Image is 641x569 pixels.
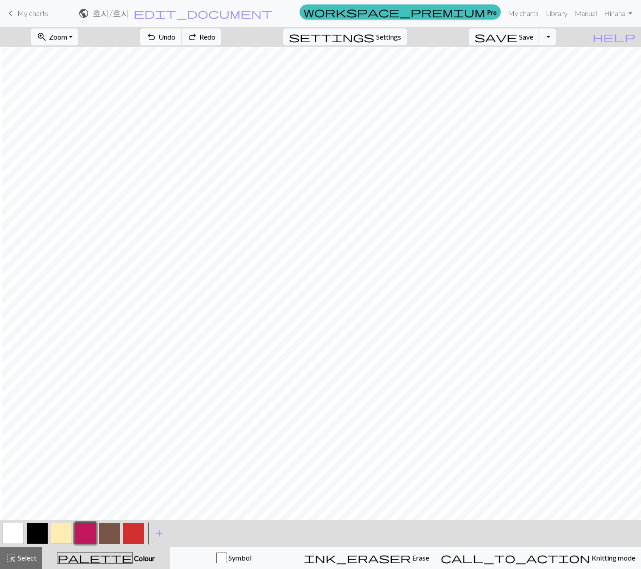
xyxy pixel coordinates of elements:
[298,547,435,569] button: Erase
[78,7,89,20] span: public
[590,553,635,562] span: Knitting mode
[5,7,16,20] span: keyboard_arrow_left
[181,28,221,45] button: Redo
[441,552,590,564] span: call_to_action
[411,553,429,562] span: Erase
[435,547,641,569] button: Knitting mode
[16,553,37,562] span: Select
[17,9,48,17] span: My charts
[154,527,165,540] span: add
[475,31,517,43] span: save
[6,552,16,564] span: highlight_alt
[600,4,636,22] a: Hinana
[289,32,374,42] i: Settings
[49,32,67,41] span: Zoom
[504,4,542,22] a: My charts
[133,554,155,562] span: Colour
[300,4,501,20] a: Pro
[469,28,540,45] button: Save
[592,31,635,43] span: help
[134,7,272,20] span: edit_document
[146,31,157,43] span: undo
[37,31,47,43] span: zoom_in
[199,32,215,41] span: Redo
[5,6,48,21] a: My charts
[283,28,407,45] button: SettingsSettings
[42,547,170,569] button: Colour
[187,31,198,43] span: redo
[519,32,533,41] span: Save
[170,547,298,569] button: Symbol
[93,8,130,18] h2: 호시 / 호시
[57,552,132,564] span: palette
[227,553,252,562] span: Symbol
[31,28,78,45] button: Zoom
[571,4,600,22] a: Manual
[542,4,571,22] a: Library
[158,32,175,41] span: Undo
[304,6,485,18] span: workspace_premium
[304,552,411,564] span: ink_eraser
[140,28,182,45] button: Undo
[376,32,401,42] span: Settings
[289,31,374,43] span: settings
